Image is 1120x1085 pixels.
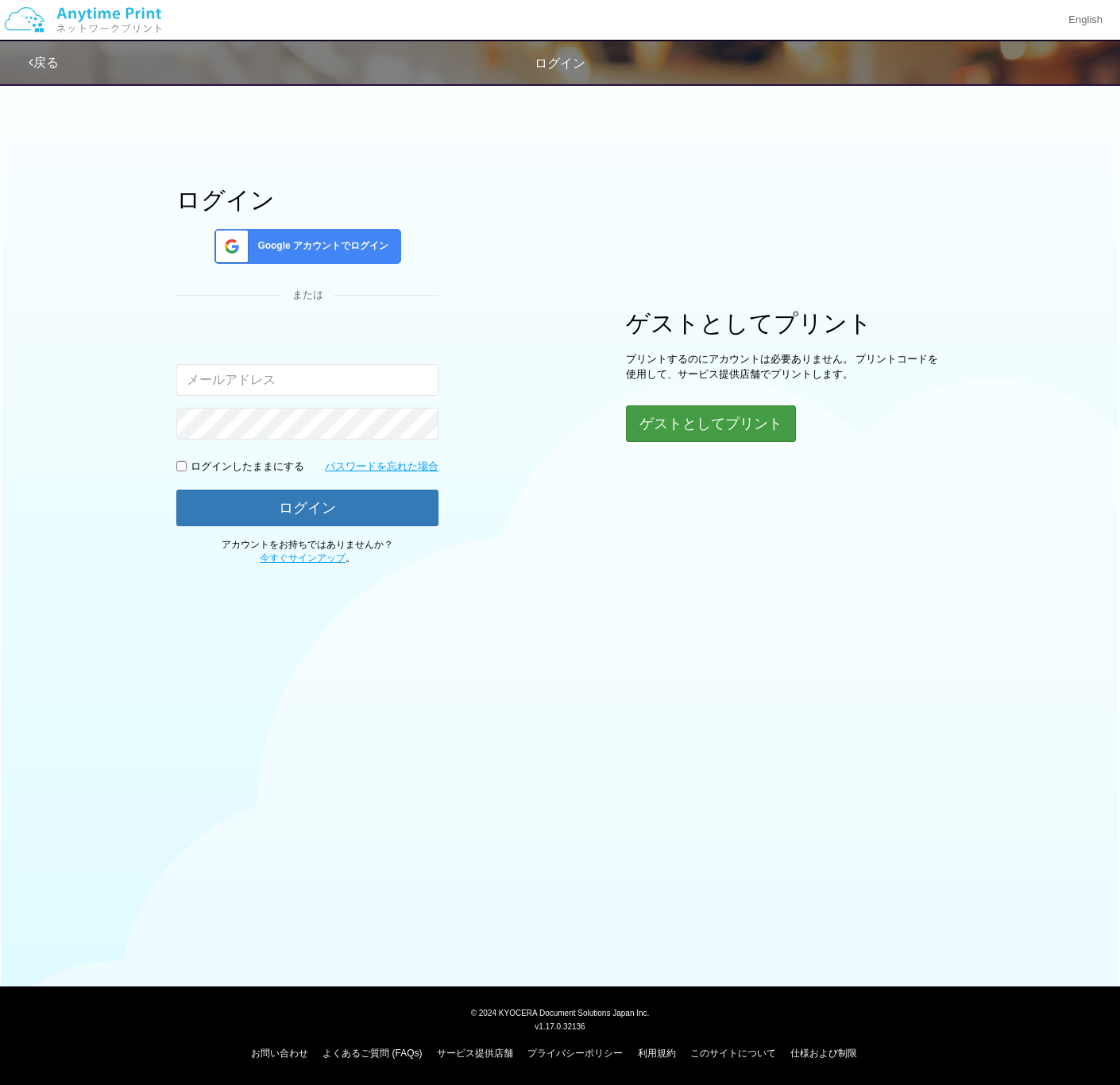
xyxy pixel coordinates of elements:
span: © 2024 KYOCERA Document Solutions Japan Inc. [471,1007,650,1017]
button: ゲストとしてプリント [626,405,796,442]
span: ログイン [535,56,585,70]
h1: ログイン [176,187,438,213]
h1: ゲストとしてプリント [626,310,944,336]
input: メールアドレス [176,364,438,396]
span: v1.17.0.32136 [535,1021,585,1031]
span: Google アカウントでログイン [251,239,388,253]
a: プライバシーポリシー [527,1048,623,1059]
a: 戻る [29,56,59,69]
div: または [176,288,438,303]
span: 。 [260,552,355,564]
a: 仕様および制限 [790,1048,857,1059]
a: 今すぐサインアップ [260,552,346,564]
p: ログインしたままにする [191,459,304,475]
a: このサイトについて [690,1048,776,1059]
button: ログイン [176,490,438,526]
a: サービス提供店舗 [437,1048,513,1059]
a: 利用規約 [638,1048,676,1059]
a: お問い合わせ [251,1048,308,1059]
a: よくあるご質問 (FAQs) [322,1048,422,1059]
a: パスワードを忘れた場合 [325,459,438,475]
p: アカウントをお持ちではありませんか？ [176,538,438,565]
p: プリントするのにアカウントは必要ありません。 プリントコードを使用して、サービス提供店舗でプリントします。 [626,352,944,382]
